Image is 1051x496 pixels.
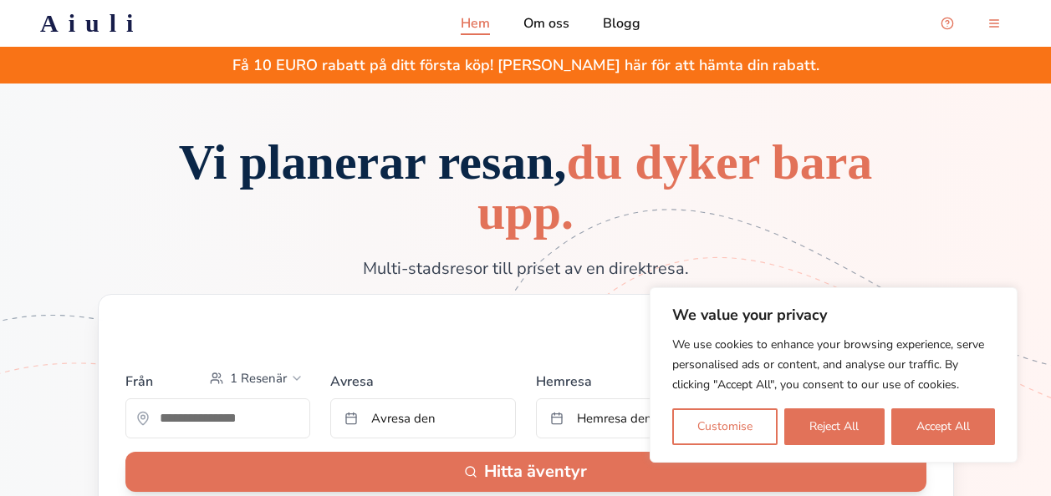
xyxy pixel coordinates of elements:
label: Från [125,372,153,392]
a: Hem [461,13,490,33]
span: du dyker bara upp. [477,134,872,240]
button: Reject All [784,408,884,445]
a: Blogg [603,13,640,33]
label: Avresa [330,365,516,392]
a: Aiuli [13,8,170,38]
button: menu-button [977,7,1011,40]
button: Accept All [891,408,995,445]
div: We value your privacy [650,287,1018,463]
button: Avresa den [330,398,516,438]
p: We use cookies to enhance your browsing experience, serve personalised ads or content, and analys... [672,335,995,395]
button: Hitta äventyr [125,452,926,492]
h2: Aiuli [40,8,143,38]
span: Vi planerar resan, [179,134,873,240]
button: Customise [672,408,778,445]
button: Hemresa den [536,398,722,438]
span: Hemresa den [577,410,652,427]
span: 1 Resenär [230,370,287,387]
a: Om oss [523,13,569,33]
p: We value your privacy [672,305,995,325]
button: Open support chat [931,7,964,40]
label: Hemresa [536,365,722,392]
p: Multi-stadsresor till priset av en direktresa. [245,257,807,281]
button: Select passengers [203,365,310,392]
span: Avresa den [371,410,436,427]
